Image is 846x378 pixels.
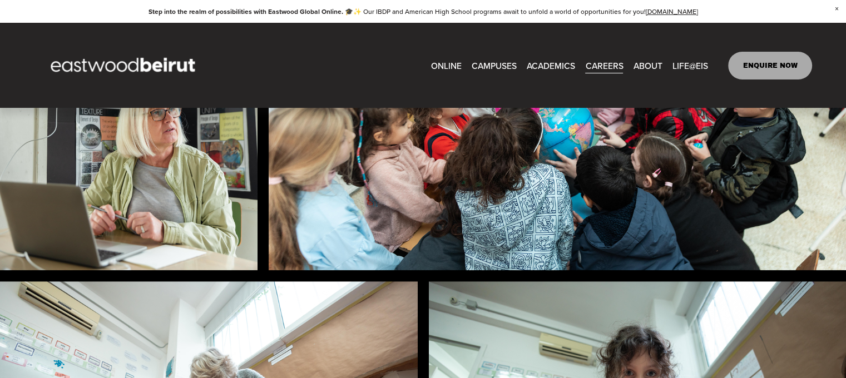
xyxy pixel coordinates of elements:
span: CAMPUSES [472,58,517,73]
a: folder dropdown [472,57,517,74]
img: EastwoodIS Global Site [34,37,215,94]
a: [DOMAIN_NAME] [646,7,698,16]
a: CAREERS [585,57,623,74]
span: ACADEMICS [527,58,575,73]
span: ABOUT [634,58,662,73]
a: ONLINE [431,57,462,74]
a: ENQUIRE NOW [728,52,812,79]
span: LIFE@EIS [672,58,708,73]
a: folder dropdown [527,57,575,74]
a: folder dropdown [634,57,662,74]
a: folder dropdown [672,57,708,74]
